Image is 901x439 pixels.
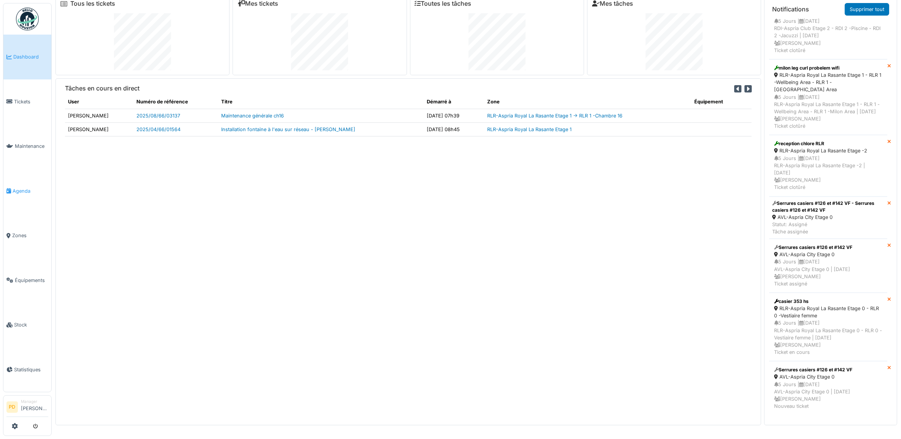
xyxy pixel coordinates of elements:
[6,401,18,413] li: PD
[487,113,622,119] a: RLR-Aspria Royal La Rasante Etage 1 -> RLR 1 -Chambre 16
[218,95,424,109] th: Titre
[13,187,48,195] span: Agenda
[3,258,51,303] a: Équipements
[774,305,882,319] div: RLR-Aspria Royal La Rasante Etage 0 - RLR 0 -Vestiaire femme
[769,197,887,239] a: Serrures casiers #126 et #142 VF - Serrures casiers #126 et #142 VF AVL-Aspria City Etage 0 Statu...
[769,135,887,196] a: reception chlore RLR RLR-Aspria Royal La Rasante Etage -2 5 Jours |[DATE]RLR-Aspria Royal La Rasa...
[692,95,752,109] th: Équipement
[424,95,484,109] th: Démarré à
[16,8,39,30] img: Badge_color-CXgf-gQk.svg
[14,366,48,373] span: Statistiques
[14,98,48,105] span: Tickets
[774,381,882,410] div: 5 Jours | [DATE] AVL-Aspria City Etage 0 | [DATE] [PERSON_NAME] Nouveau ticket
[424,122,484,136] td: [DATE] 08h45
[774,298,882,305] div: casier 353 hs
[774,366,882,373] div: Serrures casiers #126 et #142 VF
[12,232,48,239] span: Zones
[774,244,882,251] div: Serrures casiers #126 et #142 VF
[221,113,284,119] a: Maintenance générale ch16
[774,94,882,130] div: 5 Jours | [DATE] RLR-Aspria Royal La Rasante Etage 1 - RLR 1 -Wellbeing Area - RLR 1 -Milon Area ...
[221,127,355,132] a: Installation fontaine à l'eau sur réseau - [PERSON_NAME]
[774,319,882,356] div: 5 Jours | [DATE] RLR-Aspria Royal La Rasante Etage 0 - RLR 0 -Vestiaire femme | [DATE] [PERSON_NA...
[774,251,882,258] div: AVL-Aspria City Etage 0
[774,65,882,71] div: milon leg curl probelem wifi
[14,321,48,328] span: Stock
[769,59,887,135] a: milon leg curl probelem wifi RLR-Aspria Royal La Rasante Etage 1 - RLR 1 -Wellbeing Area - RLR 1 ...
[845,3,889,16] a: Supprimer tout
[772,200,884,214] div: Serrures casiers #126 et #142 VF - Serrures casiers #126 et #142 VF
[3,35,51,79] a: Dashboard
[769,361,887,415] a: Serrures casiers #126 et #142 VF AVL-Aspria City Etage 0 5 Jours |[DATE]AVL-Aspria City Etage 0 |...
[15,277,48,284] span: Équipements
[65,85,139,92] h6: Tâches en cours en direct
[136,127,181,132] a: 2025/04/66/01564
[774,140,882,147] div: reception chlore RLR
[774,373,882,380] div: AVL-Aspria City Etage 0
[3,79,51,124] a: Tickets
[487,127,572,132] a: RLR-Aspria Royal La Rasante Etage 1
[65,109,133,122] td: [PERSON_NAME]
[65,122,133,136] td: [PERSON_NAME]
[13,53,48,60] span: Dashboard
[774,71,882,94] div: RLR-Aspria Royal La Rasante Etage 1 - RLR 1 -Wellbeing Area - RLR 1 -[GEOGRAPHIC_DATA] Area
[3,169,51,214] a: Agenda
[68,99,79,105] span: translation missing: fr.shared.user
[3,213,51,258] a: Zones
[133,95,218,109] th: Numéro de référence
[772,6,809,13] h6: Notifications
[21,399,48,404] div: Manager
[769,293,887,361] a: casier 353 hs RLR-Aspria Royal La Rasante Etage 0 - RLR 0 -Vestiaire femme 5 Jours |[DATE]RLR-Asp...
[769,239,887,293] a: Serrures casiers #126 et #142 VF AVL-Aspria City Etage 0 5 Jours |[DATE]AVL-Aspria City Etage 0 |...
[774,155,882,191] div: 5 Jours | [DATE] RLR-Aspria Royal La Rasante Etage -2 | [DATE] [PERSON_NAME] Ticket clotûré
[3,124,51,169] a: Maintenance
[6,399,48,417] a: PD Manager[PERSON_NAME]
[21,399,48,415] li: [PERSON_NAME]
[774,17,882,54] div: 5 Jours | [DATE] RDI-Aspria Club Etage 2 - RDI 2 -Piscine - RDI 2 -Jacuzzi | [DATE] [PERSON_NAME]...
[15,143,48,150] span: Maintenance
[3,303,51,347] a: Stock
[774,147,882,154] div: RLR-Aspria Royal La Rasante Etage -2
[484,95,692,109] th: Zone
[772,214,884,221] div: AVL-Aspria City Etage 0
[774,258,882,287] div: 5 Jours | [DATE] AVL-Aspria City Etage 0 | [DATE] [PERSON_NAME] Ticket assigné
[772,221,884,235] div: Statut: Assigné Tâche assignée
[424,109,484,122] td: [DATE] 07h39
[3,347,51,392] a: Statistiques
[136,113,180,119] a: 2025/08/66/03137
